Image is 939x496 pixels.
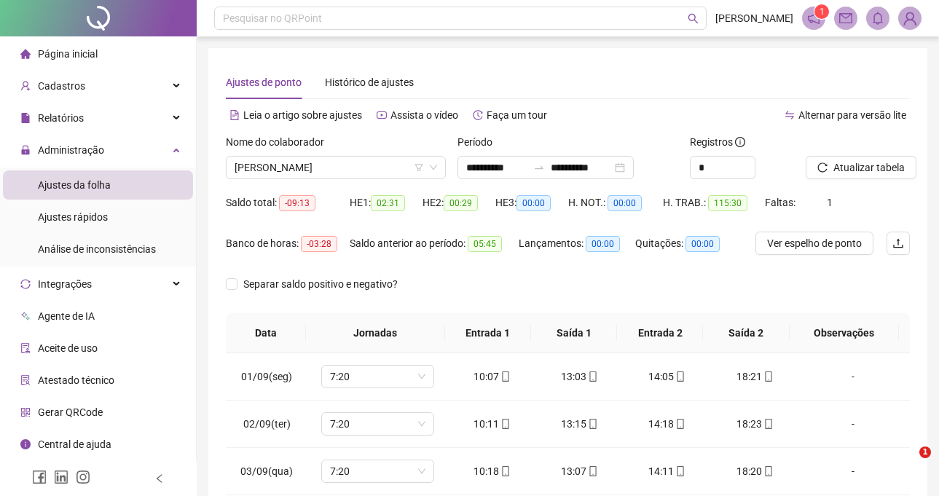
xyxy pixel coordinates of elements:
[806,156,916,179] button: Atualizar tabela
[330,460,425,482] span: 7:20
[38,48,98,60] span: Página inicial
[635,463,699,479] div: 14:11
[674,371,685,382] span: mobile
[20,343,31,353] span: audit
[762,371,774,382] span: mobile
[38,406,103,418] span: Gerar QRCode
[429,163,438,172] span: down
[350,194,423,211] div: HE 1:
[533,162,545,173] span: swap-right
[38,80,85,92] span: Cadastros
[889,446,924,481] iframe: Intercom live chat
[38,310,95,322] span: Agente de IA
[241,371,292,382] span: 01/09(seg)
[235,157,437,178] span: MATHEUS BRITO PEREIRA
[445,313,531,353] th: Entrada 1
[586,371,598,382] span: mobile
[20,375,31,385] span: solution
[237,276,404,292] span: Separar saldo positivo e negativo?
[586,466,598,476] span: mobile
[715,10,793,26] span: [PERSON_NAME]
[798,109,906,121] span: Alternar para versão lite
[817,162,828,173] span: reload
[20,113,31,123] span: file
[723,463,787,479] div: 18:20
[330,413,425,435] span: 7:20
[871,12,884,25] span: bell
[765,197,798,208] span: Faltas:
[807,12,820,25] span: notification
[226,235,350,252] div: Banco de horas:
[38,438,111,450] span: Central de ajuda
[390,109,458,121] span: Assista o vídeo
[415,163,423,172] span: filter
[350,235,519,252] div: Saldo anterior ao período:
[810,416,896,432] div: -
[833,160,905,176] span: Atualizar tabela
[226,194,350,211] div: Saldo total:
[499,466,511,476] span: mobile
[423,194,495,211] div: HE 2:
[635,369,699,385] div: 14:05
[568,194,663,211] div: H. NOT.:
[688,13,699,24] span: search
[154,473,165,484] span: left
[460,463,524,479] div: 10:18
[827,197,833,208] span: 1
[516,195,551,211] span: 00:00
[468,236,502,252] span: 05:45
[243,418,291,430] span: 02/09(ter)
[38,144,104,156] span: Administração
[723,416,787,432] div: 18:23
[38,342,98,354] span: Aceite de uso
[703,313,789,353] th: Saída 2
[473,110,483,120] span: history
[38,112,84,124] span: Relatórios
[495,194,568,211] div: HE 3:
[548,463,612,479] div: 13:07
[301,236,337,252] span: -03:28
[892,237,904,249] span: upload
[785,110,795,120] span: swap
[460,369,524,385] div: 10:07
[810,369,896,385] div: -
[229,110,240,120] span: file-text
[499,419,511,429] span: mobile
[20,279,31,289] span: sync
[325,76,414,88] span: Histórico de ajustes
[38,374,114,386] span: Atestado técnico
[38,179,111,191] span: Ajustes da folha
[608,195,642,211] span: 00:00
[674,419,685,429] span: mobile
[54,470,68,484] span: linkedin
[279,195,315,211] span: -09:13
[690,134,745,150] span: Registros
[919,446,931,458] span: 1
[899,7,921,29] img: 91474
[790,313,899,353] th: Observações
[76,470,90,484] span: instagram
[548,416,612,432] div: 13:15
[617,313,703,353] th: Entrada 2
[635,416,699,432] div: 14:18
[735,137,745,147] span: info-circle
[548,369,612,385] div: 13:03
[330,366,425,387] span: 7:20
[20,49,31,59] span: home
[371,195,405,211] span: 02:31
[20,81,31,91] span: user-add
[487,109,547,121] span: Faça um tour
[457,134,502,150] label: Período
[685,236,720,252] span: 00:00
[586,236,620,252] span: 00:00
[226,76,302,88] span: Ajustes de ponto
[674,466,685,476] span: mobile
[762,419,774,429] span: mobile
[820,7,825,17] span: 1
[586,419,598,429] span: mobile
[708,195,747,211] span: 115:30
[499,371,511,382] span: mobile
[38,211,108,223] span: Ajustes rápidos
[243,109,362,121] span: Leia o artigo sobre ajustes
[533,162,545,173] span: to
